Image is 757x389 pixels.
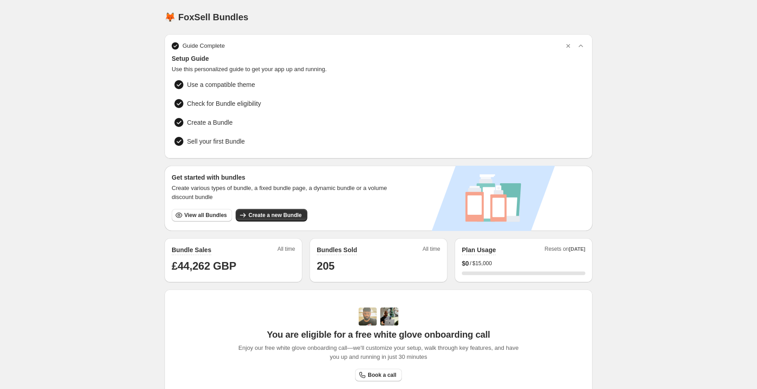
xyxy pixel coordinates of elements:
[317,245,357,254] h2: Bundles Sold
[187,118,233,127] span: Create a Bundle
[569,246,585,252] span: [DATE]
[359,308,377,326] img: Adi
[172,184,396,202] span: Create various types of bundle, a fixed bundle page, a dynamic bundle or a volume discount bundle
[278,245,295,255] span: All time
[380,308,398,326] img: Prakhar
[472,260,492,267] span: $15,000
[182,41,225,50] span: Guide Complete
[187,137,245,146] span: Sell your first Bundle
[172,209,232,222] button: View all Bundles
[355,369,401,381] a: Book a call
[462,245,496,254] h2: Plan Usage
[172,245,211,254] h2: Bundle Sales
[267,329,490,340] span: You are eligible for a free white glove onboarding call
[184,212,227,219] span: View all Bundles
[248,212,301,219] span: Create a new Bundle
[368,371,396,379] span: Book a call
[187,99,261,108] span: Check for Bundle eligibility
[545,245,586,255] span: Resets on
[462,259,585,268] div: /
[236,209,307,222] button: Create a new Bundle
[187,80,255,89] span: Use a compatible theme
[172,259,295,273] h1: £44,262 GBP
[172,54,585,63] span: Setup Guide
[164,12,248,23] h1: 🦊 FoxSell Bundles
[462,259,469,268] span: $ 0
[234,344,524,362] span: Enjoy our free white glove onboarding call—we'll customize your setup, walk through key features,...
[172,173,396,182] h3: Get started with bundles
[172,65,585,74] span: Use this personalized guide to get your app up and running.
[317,259,440,273] h1: 205
[423,245,440,255] span: All time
